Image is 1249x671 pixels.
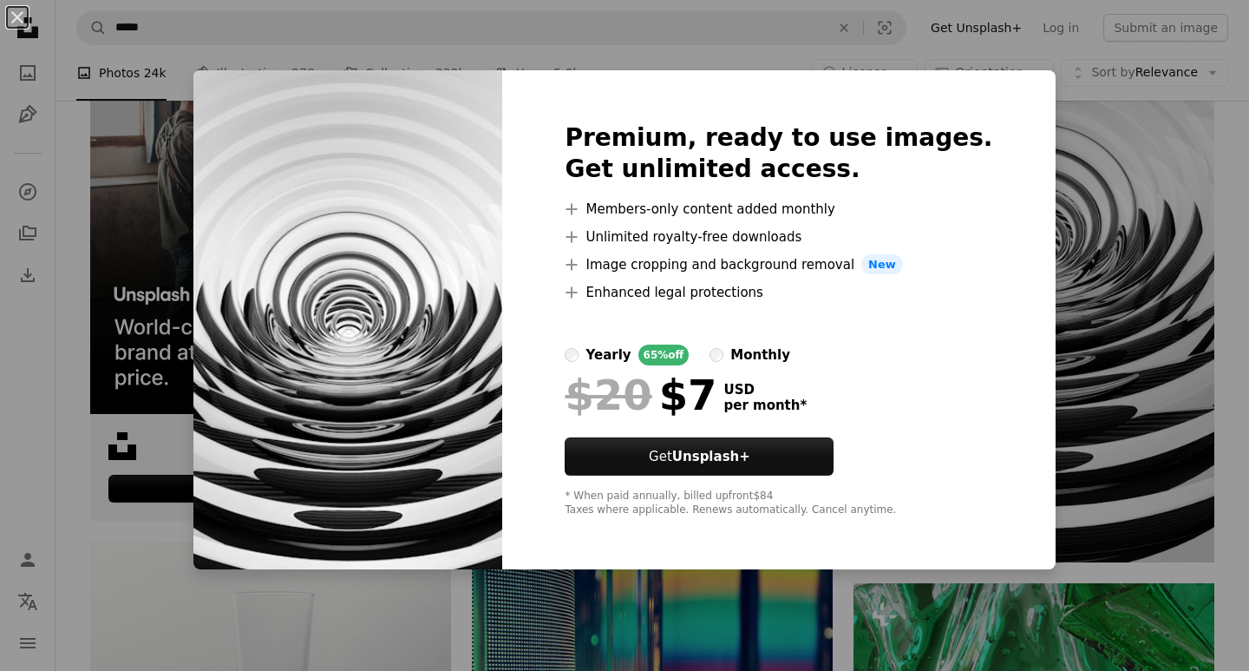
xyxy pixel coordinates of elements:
div: 65% off [638,345,690,365]
div: $7 [565,372,716,418]
span: $20 [565,372,651,418]
span: per month * [723,398,807,413]
img: premium_photo-1667422498516-0cf3d1a18839 [193,70,502,570]
input: yearly65%off [565,348,579,362]
li: Image cropping and background removal [565,254,992,275]
div: monthly [730,345,790,365]
div: * When paid annually, billed upfront $84 Taxes where applicable. Renews automatically. Cancel any... [565,490,992,517]
button: GetUnsplash+ [565,437,834,476]
li: Enhanced legal protections [565,282,992,303]
li: Members-only content added monthly [565,199,992,220]
h2: Premium, ready to use images. Get unlimited access. [565,122,992,185]
li: Unlimited royalty-free downloads [565,227,992,247]
span: New [861,254,903,275]
strong: Unsplash+ [672,449,750,464]
input: monthly [710,348,723,362]
div: yearly [585,345,631,365]
span: USD [723,382,807,398]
